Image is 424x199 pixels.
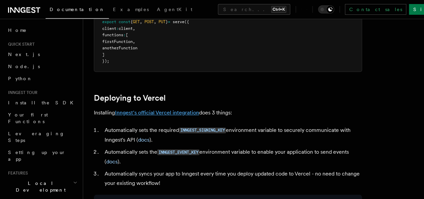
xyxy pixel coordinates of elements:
a: Node.js [5,60,79,72]
span: Features [5,170,28,176]
a: INNGEST_EVENT_KEY [157,149,199,155]
span: PUT [159,19,166,24]
kbd: Ctrl+K [271,6,286,13]
span: , [133,39,135,44]
a: Python [5,72,79,85]
span: ] [102,52,105,57]
button: Search...Ctrl+K [218,4,290,15]
span: : [123,33,126,37]
span: : [116,26,119,31]
span: Python [8,76,33,81]
span: , [140,19,142,24]
a: Install the SDK [5,97,79,109]
span: { [130,19,133,24]
span: Leveraging Steps [8,131,65,143]
a: Leveraging Steps [5,128,79,146]
a: Inngest's official Vercel integration [115,109,199,116]
a: docs [138,137,149,143]
span: = [168,19,170,24]
span: GET [133,19,140,24]
button: Local Development [5,177,79,196]
li: Automatically sets the required environment variable to securely communicate with Inngest's API ( ). [103,126,362,145]
span: [ [126,33,128,37]
span: Next.js [8,52,40,57]
a: Contact sales [345,4,406,15]
a: Documentation [46,2,109,19]
span: const [119,19,130,24]
a: INNGEST_SIGNING_KEY [179,127,226,133]
a: Setting up your app [5,146,79,165]
a: Home [5,24,79,36]
span: , [133,26,135,31]
span: firstFunction [102,39,133,44]
a: Your first Functions [5,109,79,128]
a: Examples [109,2,153,18]
span: Your first Functions [8,112,48,124]
li: Automatically syncs your app to Inngest every time you deploy updated code to Vercel - no need to... [103,169,362,188]
span: export [102,19,116,24]
span: } [166,19,168,24]
span: client [119,26,133,31]
span: , [154,19,156,24]
a: Next.js [5,48,79,60]
span: anotherFunction [102,46,137,50]
span: ({ [184,19,189,24]
a: docs [106,158,118,165]
span: Install the SDK [8,100,77,105]
span: Home [8,27,27,34]
span: AgentKit [157,7,192,12]
span: Local Development [5,180,73,193]
span: Documentation [50,7,105,12]
span: Inngest tour [5,90,38,95]
code: INNGEST_EVENT_KEY [157,149,199,155]
li: Automatically sets the environment variable to enable your application to send events ( ). [103,147,362,166]
a: Deploying to Vercel [94,93,166,103]
a: AgentKit [153,2,196,18]
span: Quick start [5,42,35,47]
button: Toggle dark mode [318,5,334,13]
span: POST [144,19,154,24]
span: Node.js [8,64,40,69]
span: Setting up your app [8,150,66,162]
span: serve [173,19,184,24]
p: Installing does 3 things: [94,108,362,117]
span: Examples [113,7,149,12]
span: functions [102,33,123,37]
span: client [102,26,116,31]
span: }); [102,59,109,63]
